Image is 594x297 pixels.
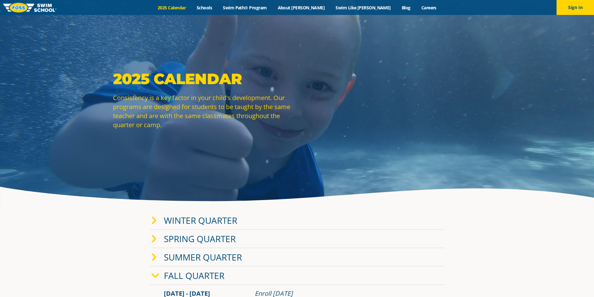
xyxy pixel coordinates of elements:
a: Winter Quarter [164,214,237,226]
a: Schools [191,5,218,11]
a: 2025 Calendar [152,5,191,11]
a: About [PERSON_NAME] [272,5,330,11]
a: Careers [416,5,442,11]
strong: 2025 Calendar [113,70,242,88]
p: Consistency is a key factor in your child's development. Our programs are designed for students t... [113,93,294,129]
a: Blog [396,5,416,11]
a: Fall Quarter [164,270,224,281]
a: Swim Path® Program [218,5,272,11]
img: FOSS Swim School Logo [3,3,56,12]
a: Spring Quarter [164,233,236,245]
a: Summer Quarter [164,251,242,263]
a: Swim Like [PERSON_NAME] [330,5,396,11]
